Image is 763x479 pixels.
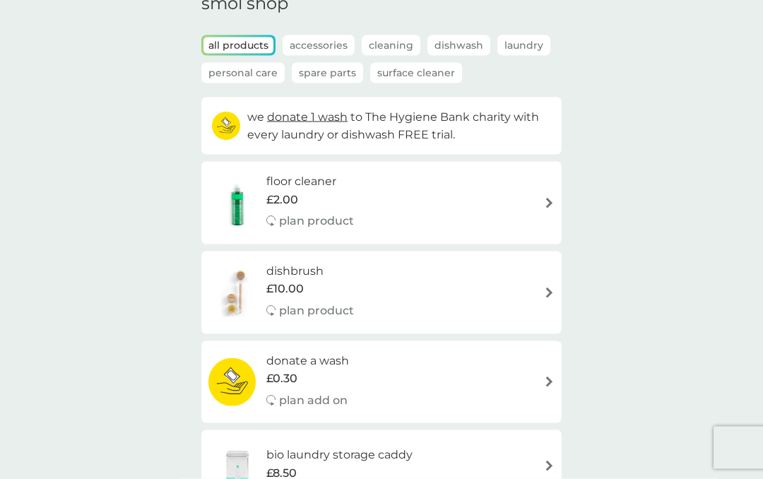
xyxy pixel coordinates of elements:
[267,110,348,124] span: donate 1 wash
[266,172,354,191] h6: floor cleaner
[544,198,555,208] img: arrow right
[370,63,462,83] button: Surface Cleaner
[201,63,285,83] button: Personal Care
[292,63,363,83] button: Spare Parts
[544,288,555,298] img: arrow right
[266,191,298,209] span: £2.00
[279,391,348,410] p: plan add on
[544,461,555,471] img: arrow right
[544,377,555,387] img: arrow right
[208,268,266,317] img: dishbrush
[247,108,551,144] p: we to The Hygiene Bank charity with every laundry or dishwash FREE trial.
[497,35,550,56] button: Laundry
[266,280,304,298] span: £10.00
[427,35,490,56] button: Dishwash
[279,302,354,320] p: plan product
[266,446,413,464] h6: bio laundry storage caddy
[208,178,266,227] img: floor cleaner
[203,37,273,54] button: all products
[362,35,420,56] button: Cleaning
[279,212,354,230] p: plan product
[266,369,297,388] span: £0.30
[266,352,349,370] h6: donate a wash
[283,35,355,56] button: Accessories
[208,357,256,407] img: donate a wash
[266,262,354,280] h6: dishbrush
